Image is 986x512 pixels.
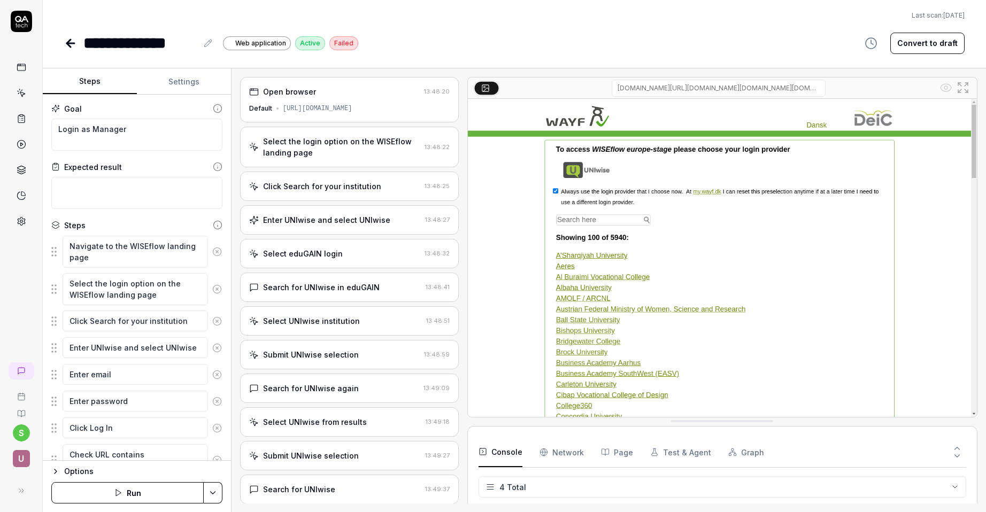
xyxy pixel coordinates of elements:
div: Failed [329,36,358,50]
a: New conversation [9,362,34,379]
button: Show all interative elements [937,79,954,96]
button: Remove step [208,364,226,385]
button: Network [540,437,584,467]
div: Options [64,465,222,478]
div: Suggestions [51,417,222,439]
div: Select UNIwise from results [263,416,367,428]
img: Screenshot [468,99,977,417]
button: Graph [728,437,764,467]
time: 13:48:32 [425,250,450,257]
a: Documentation [4,401,38,418]
button: Steps [43,69,137,95]
button: Open in full screen [954,79,972,96]
div: Search for UNIwise [263,484,335,495]
button: Options [51,465,222,478]
div: Default [249,104,272,113]
time: 13:48:25 [425,182,450,190]
div: Search for UNIwise again [263,383,359,394]
button: U [4,441,38,469]
button: Page [601,437,633,467]
div: Click Search for your institution [263,181,381,192]
button: Remove step [208,311,226,332]
div: Suggestions [51,310,222,332]
button: Remove step [208,278,226,300]
button: Run [51,482,204,503]
time: 13:48:41 [426,283,450,291]
a: Web application [223,36,291,50]
div: Steps [64,220,86,231]
button: Convert to draft [890,33,965,54]
time: 13:49:18 [426,418,450,425]
div: Submit UNIwise selection [263,450,359,461]
time: 13:49:09 [423,384,450,392]
time: 13:49:37 [425,485,450,493]
button: View version history [858,33,884,54]
div: Suggestions [51,273,222,306]
div: Search for UNIwise in eduGAIN [263,282,380,293]
div: Suggestions [51,390,222,413]
div: Active [295,36,325,50]
span: Last scan: [912,11,965,20]
time: [DATE] [943,11,965,19]
button: Last scan:[DATE] [912,11,965,20]
span: Web application [235,38,286,48]
div: Suggestions [51,444,222,477]
button: Test & Agent [650,437,711,467]
button: s [13,424,30,441]
time: 13:48:27 [425,216,450,223]
span: U [13,450,30,467]
button: Remove step [208,241,226,262]
div: Suggestions [51,337,222,359]
time: 13:49:27 [425,452,450,459]
time: 13:48:51 [426,317,450,324]
time: 13:48:59 [424,351,450,358]
div: Select the login option on the WISEflow landing page [263,136,420,158]
div: Suggestions [51,235,222,268]
div: Submit UNIwise selection [263,349,359,360]
div: Suggestions [51,363,222,386]
div: Select UNIwise institution [263,315,360,327]
button: Remove step [208,391,226,412]
a: Book a call with us [4,384,38,401]
button: Remove step [208,449,226,471]
time: 13:48:20 [424,88,450,95]
button: Remove step [208,337,226,359]
div: Open browser [263,86,316,97]
time: 13:48:22 [425,143,450,151]
button: Remove step [208,417,226,439]
div: Select eduGAIN login [263,248,343,259]
div: [URL][DOMAIN_NAME] [283,104,352,113]
button: Console [479,437,522,467]
div: Expected result [64,161,122,173]
button: Settings [137,69,231,95]
div: Goal [64,103,82,114]
div: Enter UNIwise and select UNIwise [263,214,390,226]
